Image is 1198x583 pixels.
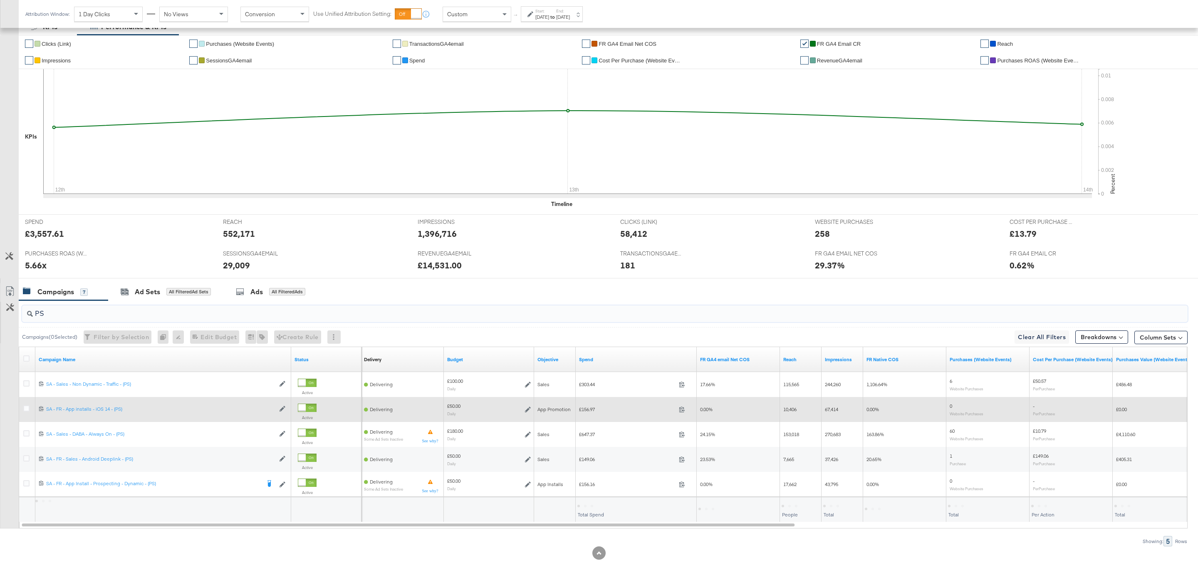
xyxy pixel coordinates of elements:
[25,250,87,258] span: PURCHASES ROAS (WEBSITE EVENTS)
[815,250,877,258] span: FR GA4 EMAIL NET COS
[783,381,799,387] span: 115,565
[800,56,809,65] a: ✔
[206,57,252,64] span: SessionsGA4email
[825,356,860,363] a: The number of times your ad was served. On mobile apps an ad is counted as served the first time ...
[950,411,983,416] sub: Website Purchases
[298,415,317,420] label: Active
[393,56,401,65] a: ✔
[1075,330,1128,344] button: Breakdowns
[1116,381,1132,387] span: £486.48
[620,228,647,240] div: 58,412
[866,381,887,387] span: 1,106.64%
[825,431,841,437] span: 270,683
[298,490,317,495] label: Active
[189,56,198,65] a: ✔
[579,356,693,363] a: The total amount spent to date.
[537,356,572,363] a: Your campaign's objective.
[223,228,255,240] div: 552,171
[512,14,520,17] span: ↑
[866,356,943,363] a: FR Native COS
[25,11,70,17] div: Attribution Window:
[948,511,959,518] span: Total
[269,288,305,295] div: All Filtered Ads
[579,456,676,462] span: £149.06
[579,481,676,487] span: £156.16
[782,511,798,518] span: People
[950,478,952,484] span: 0
[364,487,403,491] sub: Some Ad Sets Inactive
[997,57,1080,64] span: Purchases ROAS (Website Events)
[1010,250,1072,258] span: FR GA4 EMAIL CR
[1033,411,1055,416] sub: Per Purchase
[599,41,656,47] span: FR GA4 email Net COS
[997,41,1013,47] span: Reach
[980,40,989,48] a: ✔
[537,381,549,387] span: Sales
[700,356,777,363] a: FR GA4 Net COS
[370,429,393,435] span: Delivering
[409,41,464,47] span: TransactionsGA4email
[700,456,715,462] span: 23.53%
[783,456,794,462] span: 7,665
[815,218,877,226] span: WEBSITE PURCHASES
[295,356,358,363] a: Shows the current state of your Ad Campaign.
[1015,330,1069,344] button: Clear All Filters
[1018,332,1066,342] span: Clear All Filters
[135,287,160,297] div: Ad Sets
[866,456,881,462] span: 20.65%
[866,431,884,437] span: 163.86%
[46,406,275,413] a: SA - FR - App installs - iOS 14 - (PS)
[370,406,393,412] span: Delivering
[1033,453,1049,459] span: £149.06
[46,480,260,487] div: SA - FR - App Install - Prospecting - Dynamic - (PS)
[950,378,952,384] span: 6
[298,390,317,395] label: Active
[1116,431,1135,437] span: £4,110.60
[370,456,393,462] span: Delivering
[25,228,64,240] div: £3,557.61
[409,57,425,64] span: Spend
[447,411,456,416] sub: Daily
[1010,228,1037,240] div: £13.79
[950,461,966,466] sub: Purchase
[950,386,983,391] sub: Website Purchases
[298,440,317,445] label: Active
[950,436,983,441] sub: Website Purchases
[825,481,838,487] span: 43,795
[79,10,110,18] span: 1 Day Clicks
[1033,436,1055,441] sub: Per Purchase
[1033,356,1113,363] a: The average cost for each purchase tracked by your Custom Audience pixel on your website after pe...
[447,461,456,466] sub: Daily
[447,403,460,409] div: £50.00
[579,381,676,387] span: £303.44
[370,381,393,387] span: Delivering
[25,218,87,226] span: SPEND
[418,250,480,258] span: REVENUEGA4EMAIL
[578,511,604,518] span: Total Spend
[1033,486,1055,491] sub: Per Purchase
[825,456,838,462] span: 37,426
[950,403,952,409] span: 0
[1116,481,1127,487] span: £0.00
[447,478,460,484] div: £50.00
[1032,511,1054,518] span: Per Action
[25,133,37,141] div: KPIs
[980,56,989,65] a: ✔
[950,453,952,459] span: 1
[817,41,861,47] span: FR GA4 email CR
[620,218,683,226] span: CLICKS (LINK)
[1175,538,1188,544] div: Rows
[1033,403,1035,409] span: -
[537,431,549,437] span: Sales
[364,356,381,363] div: Delivery
[46,381,275,388] a: SA - Sales - Non Dynamic - Traffic - (PS)
[535,14,549,20] div: [DATE]
[579,406,676,412] span: £156.97
[46,456,275,462] div: SA - FR - Sales - Android Deeplink - (PS)
[166,288,211,295] div: All Filtered Ad Sets
[783,406,797,412] span: 10,406
[1163,536,1172,546] div: 5
[1115,511,1125,518] span: Total
[46,431,275,438] a: SA - Sales - DABA - Always On - (PS)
